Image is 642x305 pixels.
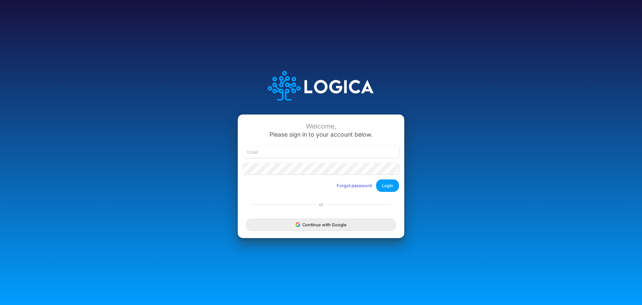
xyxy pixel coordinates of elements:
[246,219,396,231] button: Continue with Google
[243,146,399,158] input: Email
[376,179,399,192] button: Login
[243,123,399,130] div: Welcome,
[332,180,376,191] button: Forgot password
[270,131,372,138] span: Please sign in to your account below.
